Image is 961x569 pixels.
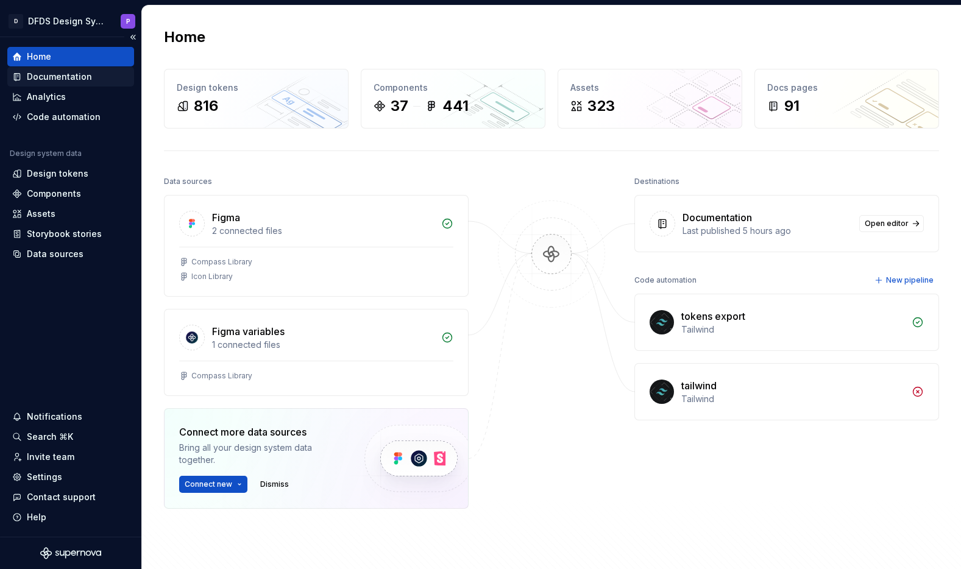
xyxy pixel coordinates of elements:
div: D [9,14,23,29]
div: Components [374,82,533,94]
div: Code automation [634,272,697,289]
a: Assets323 [558,69,742,129]
a: Data sources [7,244,134,264]
a: Home [7,47,134,66]
div: Components [27,188,81,200]
div: 37 [391,96,408,116]
div: Assets [570,82,729,94]
div: Analytics [27,91,66,103]
div: Storybook stories [27,228,102,240]
div: Home [27,51,51,63]
div: Data sources [27,248,83,260]
div: Destinations [634,173,679,190]
div: Compass Library [191,257,252,267]
span: Dismiss [260,479,289,489]
div: DFDS Design System [28,15,106,27]
div: Tailwind [681,323,904,336]
div: Documentation [27,71,92,83]
div: Contact support [27,491,96,503]
div: Connect more data sources [179,425,344,439]
a: Figma2 connected filesCompass LibraryIcon Library [164,195,469,297]
div: Figma [212,210,240,225]
div: Design tokens [177,82,336,94]
div: 323 [587,96,615,116]
button: New pipeline [871,272,939,289]
a: Components [7,184,134,203]
div: Assets [27,208,55,220]
div: Invite team [27,451,74,463]
div: 91 [784,96,800,116]
a: Storybook stories [7,224,134,244]
div: Design tokens [27,168,88,180]
button: Dismiss [255,476,294,493]
div: Documentation [683,210,752,225]
button: Contact support [7,487,134,507]
div: 1 connected files [212,339,434,351]
a: Design tokens816 [164,69,349,129]
div: Design system data [10,149,82,158]
a: Docs pages91 [754,69,939,129]
button: Search ⌘K [7,427,134,447]
div: Last published 5 hours ago [683,225,852,237]
a: Figma variables1 connected filesCompass Library [164,309,469,396]
div: 2 connected files [212,225,434,237]
div: P [126,16,130,26]
div: Data sources [164,173,212,190]
div: 816 [194,96,218,116]
div: Help [27,511,46,523]
h2: Home [164,27,205,47]
span: Open editor [865,219,909,228]
button: Help [7,507,134,527]
div: tailwind [681,378,717,393]
button: Collapse sidebar [124,29,141,46]
span: New pipeline [886,275,934,285]
a: Code automation [7,107,134,127]
a: Analytics [7,87,134,107]
div: tokens export [681,309,745,323]
a: Settings [7,467,134,487]
a: Open editor [859,215,924,232]
div: Settings [27,471,62,483]
button: DDFDS Design SystemP [2,8,139,34]
div: Compass Library [191,371,252,381]
button: Notifications [7,407,134,426]
a: Invite team [7,447,134,467]
button: Connect new [179,476,247,493]
div: Tailwind [681,393,904,405]
div: 441 [442,96,469,116]
span: Connect new [185,479,232,489]
div: Code automation [27,111,101,123]
a: Components37441 [361,69,545,129]
a: Design tokens [7,164,134,183]
a: Documentation [7,67,134,87]
div: Figma variables [212,324,285,339]
div: Icon Library [191,272,233,281]
div: Search ⌘K [27,431,73,443]
div: Docs pages [767,82,926,94]
svg: Supernova Logo [40,547,101,559]
div: Bring all your design system data together. [179,442,344,466]
div: Notifications [27,411,82,423]
a: Assets [7,204,134,224]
